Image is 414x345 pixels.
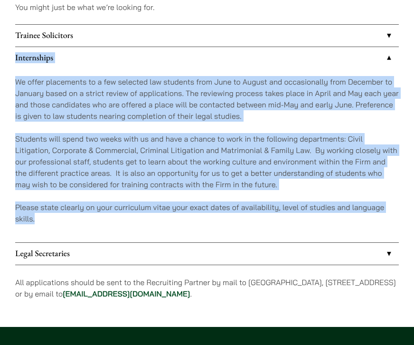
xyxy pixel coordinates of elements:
a: [EMAIL_ADDRESS][DOMAIN_NAME] [63,289,190,298]
p: Students will spend two weeks with us and have a chance to work in the following departments: Civ... [15,133,399,190]
a: Trainee Solicitors [15,25,399,47]
p: All applications should be sent to the Recruiting Partner by mail to [GEOGRAPHIC_DATA], [STREET_A... [15,277,399,299]
p: We offer placements to a few selected law students from June to August and occasionally from Dece... [15,76,399,122]
div: Internships [15,69,399,242]
p: Please state clearly on your curriculum vitae your exact dates of availability, level of studies ... [15,201,399,224]
p: You might just be what we’re looking for. [15,1,399,13]
a: Legal Secretaries [15,243,399,265]
a: Internships [15,47,399,69]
